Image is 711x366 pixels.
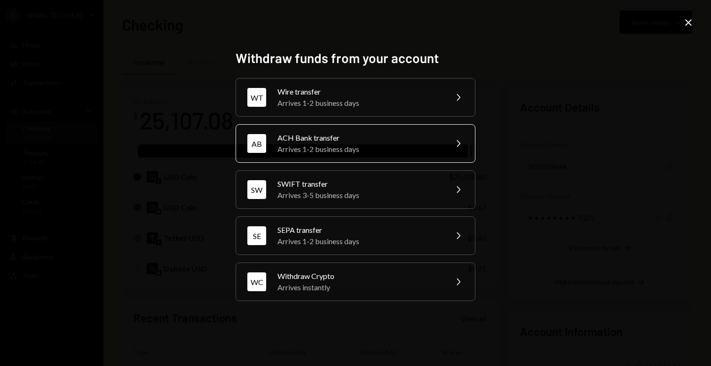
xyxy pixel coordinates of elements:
div: AB [247,134,266,153]
div: Arrives instantly [277,282,441,293]
div: SW [247,180,266,199]
button: SWSWIFT transferArrives 3-5 business days [236,170,475,209]
div: ACH Bank transfer [277,132,441,143]
div: SEPA transfer [277,224,441,236]
button: WCWithdraw CryptoArrives instantly [236,263,475,301]
button: SESEPA transferArrives 1-2 business days [236,216,475,255]
button: ABACH Bank transferArrives 1-2 business days [236,124,475,163]
div: Arrives 1-2 business days [277,143,441,155]
div: Arrives 3-5 business days [277,190,441,201]
div: SE [247,226,266,245]
div: WT [247,88,266,107]
div: WC [247,272,266,291]
button: WTWire transferArrives 1-2 business days [236,78,475,117]
div: Wire transfer [277,86,441,97]
div: Arrives 1-2 business days [277,236,441,247]
h2: Withdraw funds from your account [236,49,475,67]
div: SWIFT transfer [277,178,441,190]
div: Arrives 1-2 business days [277,97,441,109]
div: Withdraw Crypto [277,271,441,282]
